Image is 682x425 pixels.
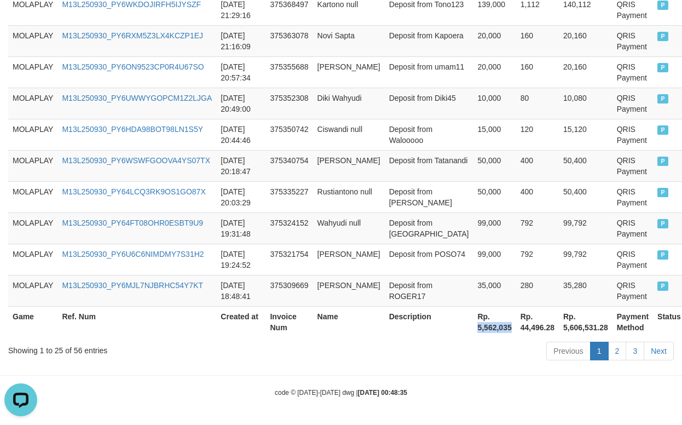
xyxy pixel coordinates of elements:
[265,119,313,150] td: 375350742
[313,181,385,213] td: Rustiantono null
[385,275,473,306] td: Deposit from ROGER17
[559,119,612,150] td: 15,120
[559,275,612,306] td: 35,280
[612,56,653,88] td: QRIS Payment
[62,187,205,196] a: M13L250930_PY64LCQ3RK9OS1GO87X
[473,56,516,88] td: 20,000
[313,213,385,244] td: Wahyudi null
[313,275,385,306] td: [PERSON_NAME]
[216,119,265,150] td: [DATE] 20:44:46
[313,25,385,56] td: Novi Sapta
[516,244,559,275] td: 792
[546,342,590,360] a: Previous
[385,88,473,119] td: Deposit from Diki45
[8,88,57,119] td: MOLAPLAY
[559,25,612,56] td: 20,160
[657,219,668,228] span: PAID
[62,281,203,290] a: M13L250930_PY6MJL7NJBRHC54Y7KT
[516,275,559,306] td: 280
[516,181,559,213] td: 400
[62,31,203,40] a: M13L250930_PY6RXM5Z3LX4KCZP1EJ
[265,25,313,56] td: 375363078
[313,306,385,337] th: Name
[657,1,668,10] span: PAID
[559,181,612,213] td: 50,400
[657,157,668,166] span: PAID
[8,181,57,213] td: MOLAPLAY
[657,282,668,291] span: PAID
[57,306,216,337] th: Ref. Num
[8,213,57,244] td: MOLAPLAY
[657,94,668,104] span: PAID
[8,25,57,56] td: MOLAPLAY
[612,119,653,150] td: QRIS Payment
[265,181,313,213] td: 375335227
[559,56,612,88] td: 20,160
[265,213,313,244] td: 375324152
[313,150,385,181] td: [PERSON_NAME]
[612,88,653,119] td: QRIS Payment
[559,306,612,337] th: Rp. 5,606,531.28
[275,389,407,397] small: code © [DATE]-[DATE] dwg |
[473,150,516,181] td: 50,000
[216,244,265,275] td: [DATE] 19:24:52
[657,125,668,135] span: PAID
[8,244,57,275] td: MOLAPLAY
[612,275,653,306] td: QRIS Payment
[473,213,516,244] td: 99,000
[313,119,385,150] td: Ciswandi null
[516,306,559,337] th: Rp. 44,496.28
[612,244,653,275] td: QRIS Payment
[265,244,313,275] td: 375321754
[216,181,265,213] td: [DATE] 20:03:29
[612,25,653,56] td: QRIS Payment
[612,150,653,181] td: QRIS Payment
[559,213,612,244] td: 99,792
[216,88,265,119] td: [DATE] 20:49:00
[8,275,57,306] td: MOLAPLAY
[62,125,203,134] a: M13L250930_PY6HDA98BOT98LN1S5Y
[62,94,212,102] a: M13L250930_PY6UWWYGOPCM1Z2LJGA
[216,56,265,88] td: [DATE] 20:57:34
[590,342,609,360] a: 1
[516,119,559,150] td: 120
[612,181,653,213] td: QRIS Payment
[62,219,203,227] a: M13L250930_PY64FT08OHR0ESBT9U9
[516,56,559,88] td: 160
[473,88,516,119] td: 10,000
[612,213,653,244] td: QRIS Payment
[473,181,516,213] td: 50,000
[265,306,313,337] th: Invoice Num
[8,56,57,88] td: MOLAPLAY
[265,275,313,306] td: 375309669
[473,119,516,150] td: 15,000
[8,306,57,337] th: Game
[216,275,265,306] td: [DATE] 18:48:41
[473,275,516,306] td: 35,000
[657,63,668,72] span: PAID
[62,156,210,165] a: M13L250930_PY6WSWFGOOVA4YS07TX
[608,342,627,360] a: 2
[559,150,612,181] td: 50,400
[385,25,473,56] td: Deposit from Kapoera
[559,88,612,119] td: 10,080
[313,244,385,275] td: [PERSON_NAME]
[385,56,473,88] td: Deposit from umam11
[265,88,313,119] td: 375352308
[216,306,265,337] th: Created at
[62,62,204,71] a: M13L250930_PY6ON9523CP0R4U67SO
[313,56,385,88] td: [PERSON_NAME]
[385,181,473,213] td: Deposit from [PERSON_NAME]
[516,88,559,119] td: 80
[473,244,516,275] td: 99,000
[265,56,313,88] td: 375355688
[358,389,407,397] strong: [DATE] 00:48:35
[516,150,559,181] td: 400
[657,188,668,197] span: PAID
[216,25,265,56] td: [DATE] 21:16:09
[385,150,473,181] td: Deposit from Tatanandi
[626,342,644,360] a: 3
[62,250,204,259] a: M13L250930_PY6U6C6NIMDMY7S31H2
[385,306,473,337] th: Description
[265,150,313,181] td: 375340754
